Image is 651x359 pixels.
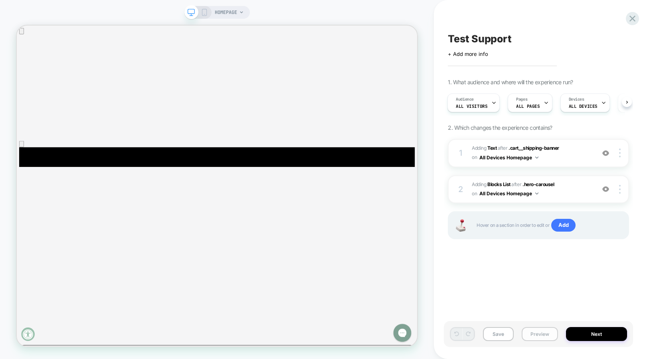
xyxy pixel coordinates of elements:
img: close [619,185,621,194]
img: crossed eye [602,150,609,157]
img: crossed eye [602,186,609,192]
span: .hero-carousel [522,181,554,187]
button: All Devices Homepage [479,153,538,163]
span: 2. Which changes the experience contains? [448,124,552,131]
span: Adding [472,145,497,151]
button: Preview [522,327,558,341]
span: HOMEPAGE [215,6,237,19]
span: AFTER [498,145,508,151]
span: on [472,189,477,198]
div: 1 [457,146,465,160]
span: Add [551,219,576,232]
span: Test Support [448,33,512,45]
span: AFTER [511,181,521,187]
span: 1. What audience and where will the experience run? [448,79,573,85]
img: close [619,149,621,157]
button: Navigate to previous announcement [3,3,10,12]
span: Audience [456,97,474,102]
span: Pages [516,97,527,102]
button: Navigate to next announcement [3,154,10,162]
span: ALL DEVICES [569,103,598,109]
span: .cart__shipping-banner [509,145,559,151]
b: Text [487,145,497,151]
div: 2 [457,182,465,196]
img: Joystick [453,219,469,232]
span: ALL PAGES [516,103,540,109]
span: Adding [472,181,511,187]
img: down arrow [535,192,538,194]
span: on [472,153,477,162]
button: Save [483,327,514,341]
div: Announcement [3,18,531,147]
button: All Devices Homepage [479,188,538,198]
span: Hover on a section in order to edit or [477,219,620,232]
span: All Visitors [456,103,487,109]
button: Gorgias live chat [4,3,28,27]
button: Next [566,327,627,341]
span: + Add more info [448,51,488,57]
img: down arrow [535,157,538,159]
b: Blocks List [487,181,511,187]
span: Devices [569,97,584,102]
